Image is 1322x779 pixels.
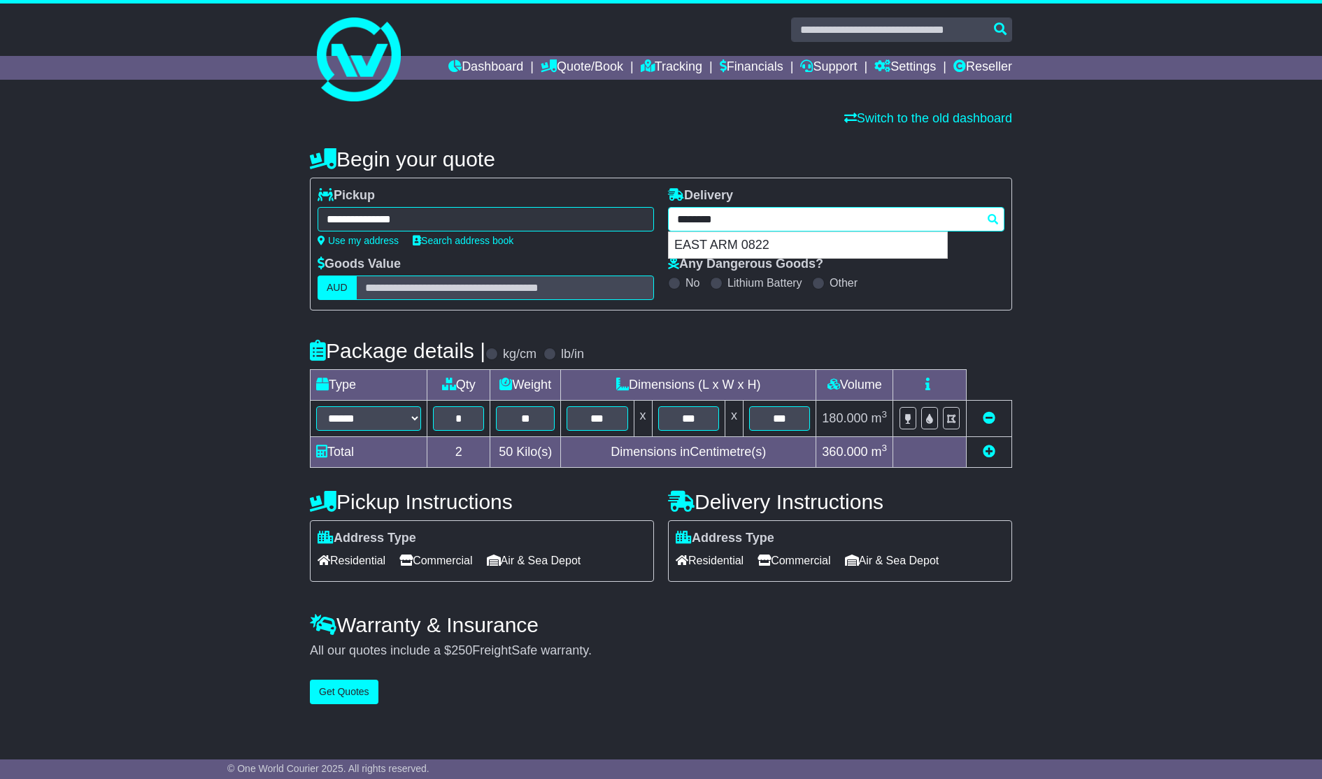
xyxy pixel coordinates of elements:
[318,257,401,272] label: Goods Value
[561,347,584,362] label: lb/in
[448,56,523,80] a: Dashboard
[427,370,490,401] td: Qty
[318,550,385,571] span: Residential
[413,235,513,246] a: Search address book
[427,437,490,468] td: 2
[318,531,416,546] label: Address Type
[983,445,995,459] a: Add new item
[800,56,857,80] a: Support
[668,188,733,203] label: Delivery
[881,443,887,453] sup: 3
[822,445,867,459] span: 360.000
[310,339,485,362] h4: Package details |
[871,411,887,425] span: m
[490,370,561,401] td: Weight
[668,257,823,272] label: Any Dangerous Goods?
[668,490,1012,513] h4: Delivery Instructions
[822,411,867,425] span: 180.000
[541,56,623,80] a: Quote/Book
[561,437,816,468] td: Dimensions in Centimetre(s)
[451,643,472,657] span: 250
[311,437,427,468] td: Total
[758,550,830,571] span: Commercial
[874,56,936,80] a: Settings
[487,550,581,571] span: Air & Sea Depot
[881,409,887,420] sup: 3
[983,411,995,425] a: Remove this item
[634,401,652,437] td: x
[310,148,1012,171] h4: Begin your quote
[641,56,702,80] a: Tracking
[685,276,699,290] label: No
[227,763,429,774] span: © One World Courier 2025. All rights reserved.
[816,370,893,401] td: Volume
[318,188,375,203] label: Pickup
[311,370,427,401] td: Type
[844,111,1012,125] a: Switch to the old dashboard
[871,445,887,459] span: m
[845,550,939,571] span: Air & Sea Depot
[720,56,783,80] a: Financials
[725,401,743,437] td: x
[503,347,536,362] label: kg/cm
[669,232,947,259] div: EAST ARM 0822
[668,207,1004,231] typeahead: Please provide city
[499,445,513,459] span: 50
[727,276,802,290] label: Lithium Battery
[561,370,816,401] td: Dimensions (L x W x H)
[318,276,357,300] label: AUD
[490,437,561,468] td: Kilo(s)
[676,531,774,546] label: Address Type
[830,276,858,290] label: Other
[318,235,399,246] a: Use my address
[310,613,1012,636] h4: Warranty & Insurance
[310,680,378,704] button: Get Quotes
[310,643,1012,659] div: All our quotes include a $ FreightSafe warranty.
[310,490,654,513] h4: Pickup Instructions
[676,550,744,571] span: Residential
[399,550,472,571] span: Commercial
[953,56,1012,80] a: Reseller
